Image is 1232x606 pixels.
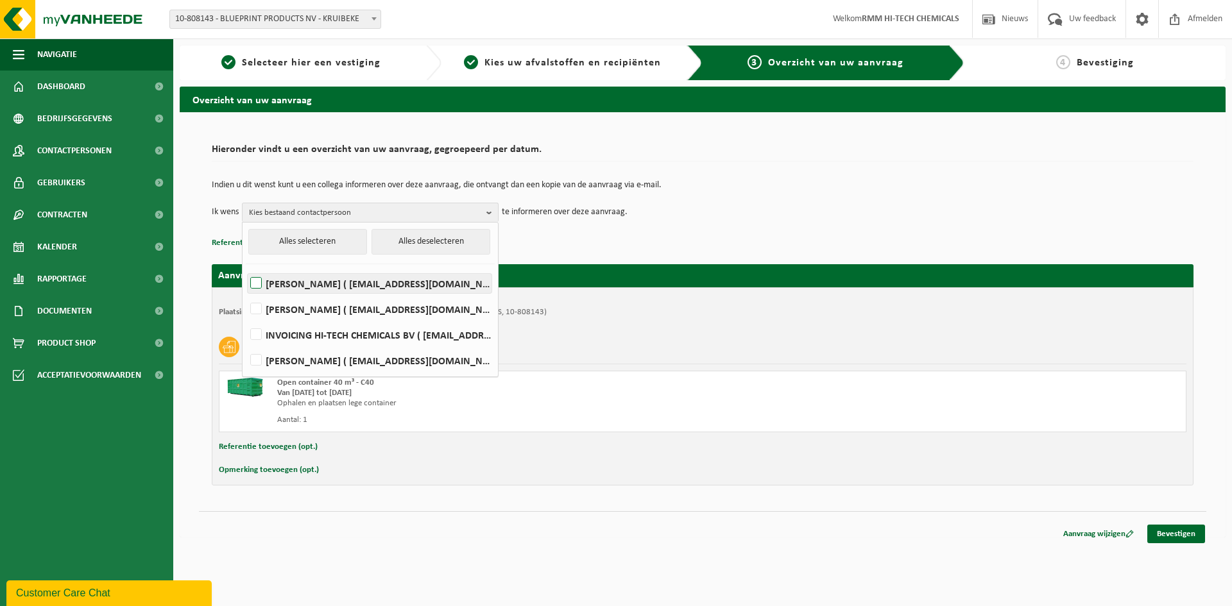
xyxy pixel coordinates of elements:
strong: Aanvraag voor [DATE] [218,271,314,281]
span: 2 [464,55,478,69]
span: Kies bestaand contactpersoon [249,203,481,223]
span: 10-808143 - BLUEPRINT PRODUCTS NV - KRUIBEKE [169,10,381,29]
button: Referentie toevoegen (opt.) [219,439,318,455]
button: Referentie toevoegen (opt.) [212,235,311,251]
strong: RMM HI-TECH CHEMICALS [862,14,959,24]
span: Bedrijfsgegevens [37,103,112,135]
span: Documenten [37,295,92,327]
span: Acceptatievoorwaarden [37,359,141,391]
button: Opmerking toevoegen (opt.) [219,462,319,478]
div: Aantal: 1 [277,415,754,425]
span: Overzicht van uw aanvraag [768,58,903,68]
h2: Overzicht van uw aanvraag [180,87,1226,112]
span: 4 [1056,55,1070,69]
button: Alles selecteren [248,229,367,255]
span: Bevestiging [1077,58,1134,68]
img: HK-XC-40-GN-00.png [226,378,264,397]
p: te informeren over deze aanvraag. [502,203,628,222]
span: 3 [748,55,762,69]
span: 1 [221,55,235,69]
span: Gebruikers [37,167,85,199]
span: Contactpersonen [37,135,112,167]
strong: Plaatsingsadres: [219,308,275,316]
label: [PERSON_NAME] ( [EMAIL_ADDRESS][DOMAIN_NAME] ) [248,299,492,319]
label: [PERSON_NAME] ( [EMAIL_ADDRESS][DOMAIN_NAME] ) [248,274,492,293]
span: Dashboard [37,71,85,103]
label: INVOICING HI-TECH CHEMICALS BV ( [EMAIL_ADDRESS][DOMAIN_NAME] ) [248,325,492,344]
span: Kalender [37,231,77,263]
button: Alles deselecteren [372,229,490,255]
a: Aanvraag wijzigen [1054,525,1143,543]
span: Product Shop [37,327,96,359]
label: [PERSON_NAME] ( [EMAIL_ADDRESS][DOMAIN_NAME] ) [248,351,492,370]
span: Selecteer hier een vestiging [242,58,381,68]
a: Bevestigen [1147,525,1205,543]
span: Rapportage [37,263,87,295]
a: 1Selecteer hier een vestiging [186,55,416,71]
span: Contracten [37,199,87,231]
span: Open container 40 m³ - C40 [277,378,374,387]
div: Ophalen en plaatsen lege container [277,398,754,408]
a: 2Kies uw afvalstoffen en recipiënten [448,55,678,71]
p: Ik wens [212,203,239,222]
span: 10-808143 - BLUEPRINT PRODUCTS NV - KRUIBEKE [170,10,381,28]
button: Kies bestaand contactpersoon [242,203,499,222]
span: Navigatie [37,38,77,71]
strong: Van [DATE] tot [DATE] [277,389,352,397]
iframe: chat widget [6,578,214,606]
span: Kies uw afvalstoffen en recipiënten [484,58,661,68]
p: Indien u dit wenst kunt u een collega informeren over deze aanvraag, die ontvangt dan een kopie v... [212,181,1193,190]
h2: Hieronder vindt u een overzicht van uw aanvraag, gegroepeerd per datum. [212,144,1193,162]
